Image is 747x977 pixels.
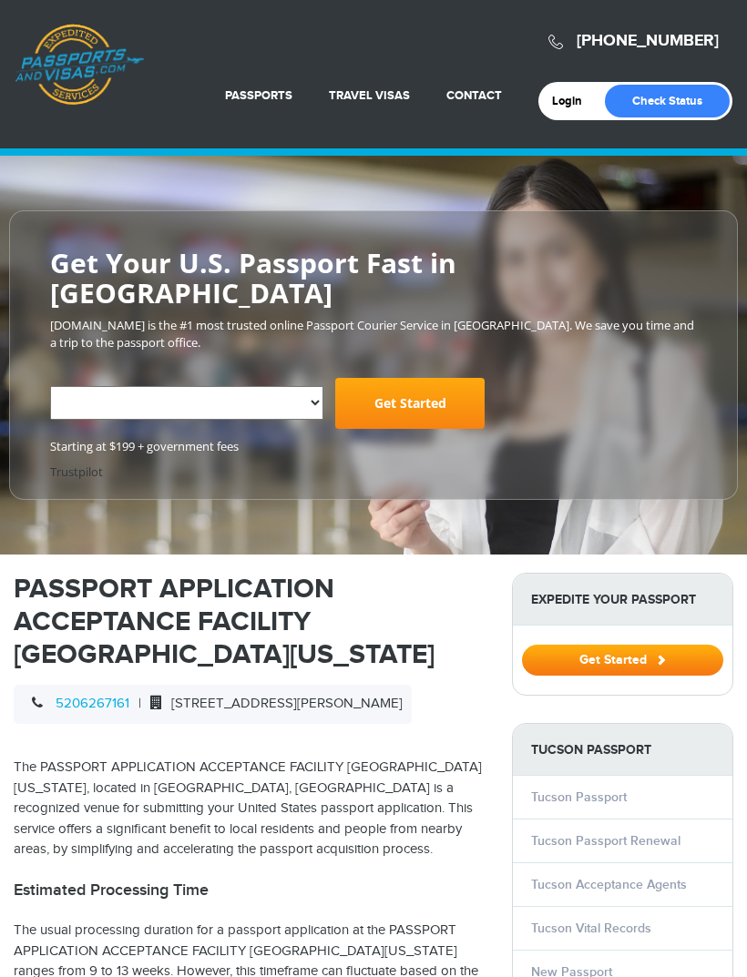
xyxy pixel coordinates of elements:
[50,464,103,481] a: Trustpilot
[225,88,292,103] a: Passports
[335,378,485,429] a: Get Started
[14,880,485,901] h2: Estimated Processing Time
[522,645,723,676] button: Get Started
[329,88,410,103] a: Travel Visas
[50,248,697,308] h2: Get Your U.S. Passport Fast in [GEOGRAPHIC_DATA]
[513,724,732,776] strong: Tucson Passport
[552,94,595,108] a: Login
[577,31,719,51] a: [PHONE_NUMBER]
[14,758,485,860] p: The PASSPORT APPLICATION ACCEPTANCE FACILITY [GEOGRAPHIC_DATA][US_STATE], located in [GEOGRAPHIC_...
[531,833,680,849] a: Tucson Passport Renewal
[531,921,651,936] a: Tucson Vital Records
[141,696,403,711] span: [STREET_ADDRESS][PERSON_NAME]
[50,438,697,455] span: Starting at $199 + government fees
[14,573,485,671] h1: PASSPORT APPLICATION ACCEPTANCE FACILITY [GEOGRAPHIC_DATA][US_STATE]
[50,317,697,351] p: [DOMAIN_NAME] is the #1 most trusted online Passport Courier Service in [GEOGRAPHIC_DATA]. We sav...
[446,88,502,103] a: Contact
[513,574,732,626] strong: Expedite Your Passport
[522,652,723,667] a: Get Started
[605,85,730,117] a: Check Status
[15,24,144,106] a: Passports & [DOMAIN_NAME]
[531,789,627,805] a: Tucson Passport
[14,685,412,724] div: |
[56,696,129,711] a: 5206267161
[531,877,687,892] a: Tucson Acceptance Agents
